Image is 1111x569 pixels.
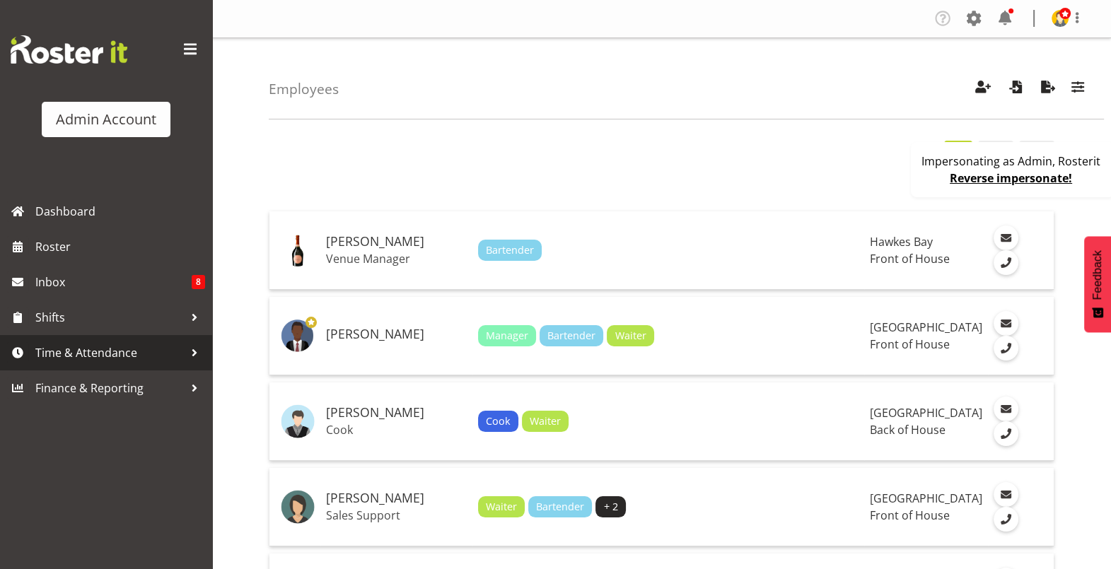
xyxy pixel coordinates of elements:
[870,234,933,250] span: Hawkes Bay
[1091,250,1104,300] span: Feedback
[994,311,1018,336] a: Email Employee
[994,225,1018,250] a: Email Employee
[35,236,205,257] span: Roster
[326,327,467,341] h5: [PERSON_NAME]
[56,109,156,130] div: Admin Account
[536,499,584,515] span: Bartender
[326,423,467,437] p: Cook
[994,507,1018,532] a: Call Employee
[994,336,1018,360] a: Call Employee
[530,413,561,429] span: Waiter
[269,81,339,97] h4: Employees
[994,421,1018,446] a: Call Employee
[1063,74,1093,105] button: Filter Employees
[870,319,982,335] span: [GEOGRAPHIC_DATA]
[1052,10,1069,27] img: admin-rosteritf9cbda91fdf824d97c9d6345b1f660ea.png
[281,404,315,438] img: smith-fred5cb75b6698732e3ea62c93ac23fc4902.png
[281,233,315,267] img: bush-becky1d0cec1ee6ad7866dd00d3afec1490f4.png
[326,406,467,420] h5: [PERSON_NAME]
[547,328,595,344] span: Bartender
[950,170,1072,186] a: Reverse impersonate!
[994,250,1018,275] a: Call Employee
[994,397,1018,421] a: Email Employee
[1019,141,1054,169] a: Page 2.
[35,307,184,328] span: Shifts
[870,405,982,421] span: [GEOGRAPHIC_DATA]
[1033,74,1063,105] button: Export Employees
[978,141,1013,169] a: Page 0.
[994,482,1018,507] a: Email Employee
[486,328,528,344] span: Manager
[11,35,127,64] img: Rosterit website logo
[326,252,467,266] p: Venue Manager
[326,491,467,505] h5: [PERSON_NAME]
[486,242,534,258] span: Bartender
[326,508,467,522] p: Sales Support
[870,508,950,523] span: Front of House
[921,153,1100,170] p: Impersonating as Admin, Rosterit
[604,499,618,515] span: + 2
[281,319,315,353] img: black-ianbbb17ca7de4945c725cbf0de5c0c82ee.png
[870,491,982,506] span: [GEOGRAPHIC_DATA]
[615,328,646,344] span: Waiter
[35,377,184,399] span: Finance & Reporting
[1084,236,1111,332] button: Feedback - Show survey
[35,201,205,222] span: Dashboard
[326,235,467,249] h5: [PERSON_NAME]
[35,271,192,293] span: Inbox
[870,336,950,352] span: Front of House
[192,275,205,289] span: 8
[870,251,950,266] span: Front of House
[281,490,315,524] img: schwer-carlyab69f7ee6a4be7601e7f81c3b87cd41c.png
[870,422,946,438] span: Back of House
[486,499,517,515] span: Waiter
[968,74,998,105] button: Create Employees
[35,342,184,363] span: Time & Attendance
[486,413,511,429] span: Cook
[1001,74,1030,105] button: Import Employees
